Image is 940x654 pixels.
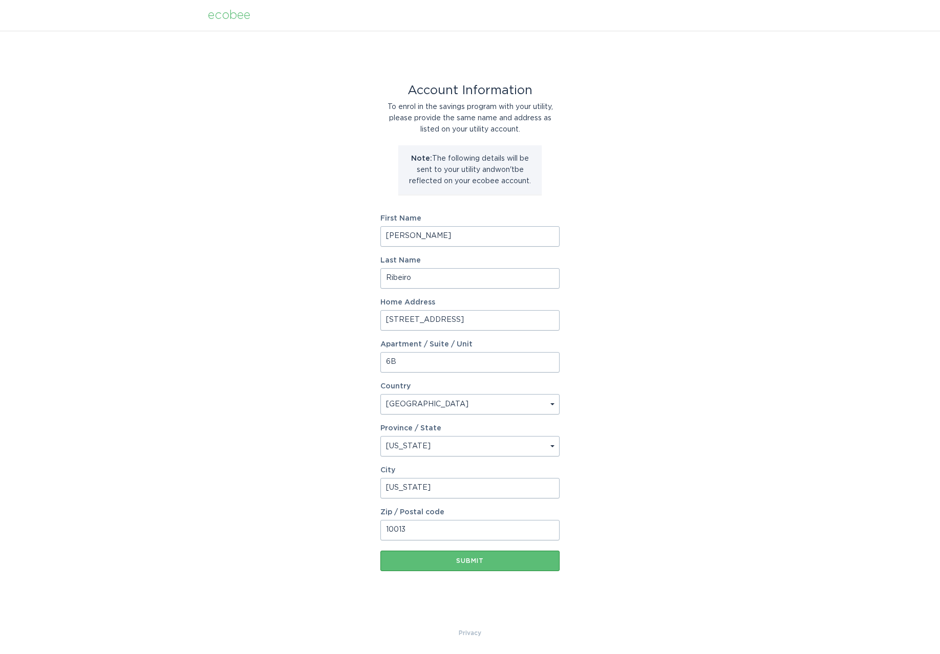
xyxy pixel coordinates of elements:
label: First Name [380,215,560,222]
label: City [380,467,560,474]
label: Country [380,383,411,390]
label: Apartment / Suite / Unit [380,341,560,348]
div: Account Information [380,85,560,96]
p: The following details will be sent to your utility and won't be reflected on your ecobee account. [406,153,534,187]
label: Home Address [380,299,560,306]
div: To enrol in the savings program with your utility, please provide the same name and address as li... [380,101,560,135]
label: Last Name [380,257,560,264]
strong: Note: [411,155,432,162]
button: Submit [380,551,560,571]
label: Province / State [380,425,441,432]
div: ecobee [208,10,250,21]
a: Privacy Policy & Terms of Use [459,627,481,639]
div: Submit [386,558,554,564]
label: Zip / Postal code [380,509,560,516]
